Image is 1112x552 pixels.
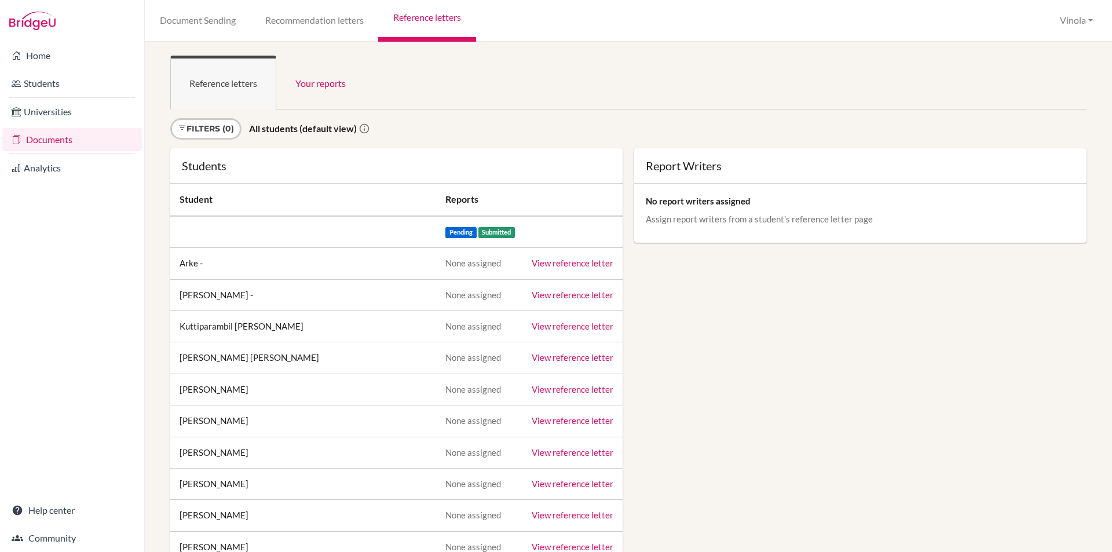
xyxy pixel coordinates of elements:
[532,384,613,394] a: View reference letter
[170,405,436,437] td: [PERSON_NAME]
[170,184,436,216] th: Student
[2,100,142,123] a: Universities
[532,321,613,331] a: View reference letter
[2,128,142,151] a: Documents
[2,44,142,67] a: Home
[532,415,613,426] a: View reference letter
[445,384,501,394] span: None assigned
[170,469,436,500] td: [PERSON_NAME]
[170,500,436,531] td: [PERSON_NAME]
[445,352,501,363] span: None assigned
[276,56,365,109] a: Your reports
[170,310,436,342] td: Kuttiparambil [PERSON_NAME]
[445,227,477,238] span: Pending
[445,321,501,331] span: None assigned
[170,374,436,405] td: [PERSON_NAME]
[532,510,613,520] a: View reference letter
[182,160,611,171] div: Students
[170,342,436,374] td: [PERSON_NAME] [PERSON_NAME]
[2,156,142,180] a: Analytics
[445,258,501,268] span: None assigned
[2,527,142,550] a: Community
[445,447,501,458] span: None assigned
[532,352,613,363] a: View reference letter
[170,248,436,279] td: Arke -
[2,72,142,95] a: Students
[445,542,501,552] span: None assigned
[445,290,501,300] span: None assigned
[532,478,613,489] a: View reference letter
[646,213,1075,225] p: Assign report writers from a student’s reference letter page
[436,184,623,216] th: Reports
[1055,10,1098,31] button: Vinola
[445,510,501,520] span: None assigned
[170,279,436,310] td: [PERSON_NAME] -
[249,123,357,134] strong: All students (default view)
[478,227,515,238] span: Submitted
[445,478,501,489] span: None assigned
[646,195,1075,207] p: No report writers assigned
[2,499,142,522] a: Help center
[445,415,501,426] span: None assigned
[646,160,1075,171] div: Report Writers
[532,447,613,458] a: View reference letter
[532,290,613,300] a: View reference letter
[9,12,56,30] img: Bridge-U
[532,258,613,268] a: View reference letter
[170,56,276,109] a: Reference letters
[532,542,613,552] a: View reference letter
[170,437,436,468] td: [PERSON_NAME]
[170,118,242,140] a: Filters (0)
